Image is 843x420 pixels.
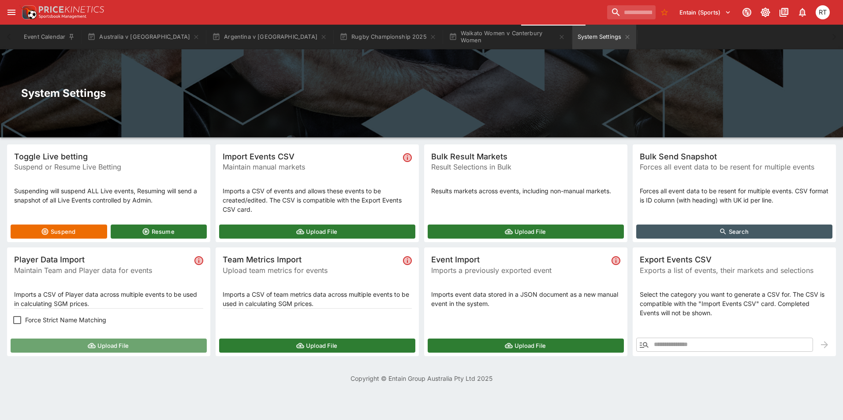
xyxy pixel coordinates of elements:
[39,15,86,18] img: Sportsbook Management
[14,254,191,265] span: Player Data Import
[431,254,608,265] span: Event Import
[640,186,829,205] p: Forces all event data to be resent for multiple events. CSV format is ID column (with heading) wi...
[776,4,792,20] button: Documentation
[223,151,399,162] span: Import Events CSV
[82,25,205,49] button: Australia v [GEOGRAPHIC_DATA]
[11,339,207,353] button: Upload File
[19,25,80,49] button: Event Calendar
[428,225,624,239] button: Upload File
[223,186,412,214] p: Imports a CSV of events and allows these events to be created/edited. The CSV is compatible with ...
[223,162,399,172] span: Maintain manual markets
[640,151,829,162] span: Bulk Send Snapshot
[21,86,822,100] h2: System Settings
[640,265,829,276] span: Exports a list of events, their markets and selections
[14,265,191,276] span: Maintain Team and Player data for events
[607,5,656,19] input: search
[14,186,203,205] p: Suspending will suspend ALL Live events, Resuming will send a snapshot of all Live Events control...
[11,225,107,239] button: Suspend
[431,151,620,162] span: Bulk Result Markets
[431,290,620,308] p: Imports event data stored in a JSON document as a new manual event in the system.
[739,4,755,20] button: Connected to PK
[19,4,37,21] img: PriceKinetics Logo
[444,25,571,49] button: Waikato Women v Canterbury Women
[223,265,399,276] span: Upload team metrics for events
[219,339,415,353] button: Upload File
[219,225,415,239] button: Upload File
[813,3,832,22] button: Richard Tatton
[572,25,636,49] button: System Settings
[207,25,332,49] button: Argentina v [GEOGRAPHIC_DATA]
[14,151,203,162] span: Toggle Live betting
[657,5,671,19] button: No Bookmarks
[25,315,106,324] span: Force Strict Name Matching
[111,225,207,239] button: Resume
[816,5,830,19] div: Richard Tatton
[428,339,624,353] button: Upload File
[640,290,829,317] p: Select the category you want to generate a CSV for. The CSV is compatible with the "Import Events...
[39,6,104,13] img: PriceKinetics
[223,290,412,308] p: Imports a CSV of team metrics data across multiple events to be used in calculating SGM prices.
[14,290,203,308] p: Imports a CSV of Player data across multiple events to be used in calculating SGM prices.
[636,225,832,239] button: Search
[757,4,773,20] button: Toggle light/dark mode
[4,4,19,20] button: open drawer
[431,186,620,195] p: Results markets across events, including non-manual markets.
[640,254,829,265] span: Export Events CSV
[223,254,399,265] span: Team Metrics Import
[431,162,620,172] span: Result Selections in Bulk
[674,5,736,19] button: Select Tenant
[14,162,203,172] span: Suspend or Resume Live Betting
[334,25,442,49] button: Rugby Championship 2025
[640,162,829,172] span: Forces all event data to be resent for multiple events
[431,265,608,276] span: Imports a previously exported event
[795,4,810,20] button: Notifications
